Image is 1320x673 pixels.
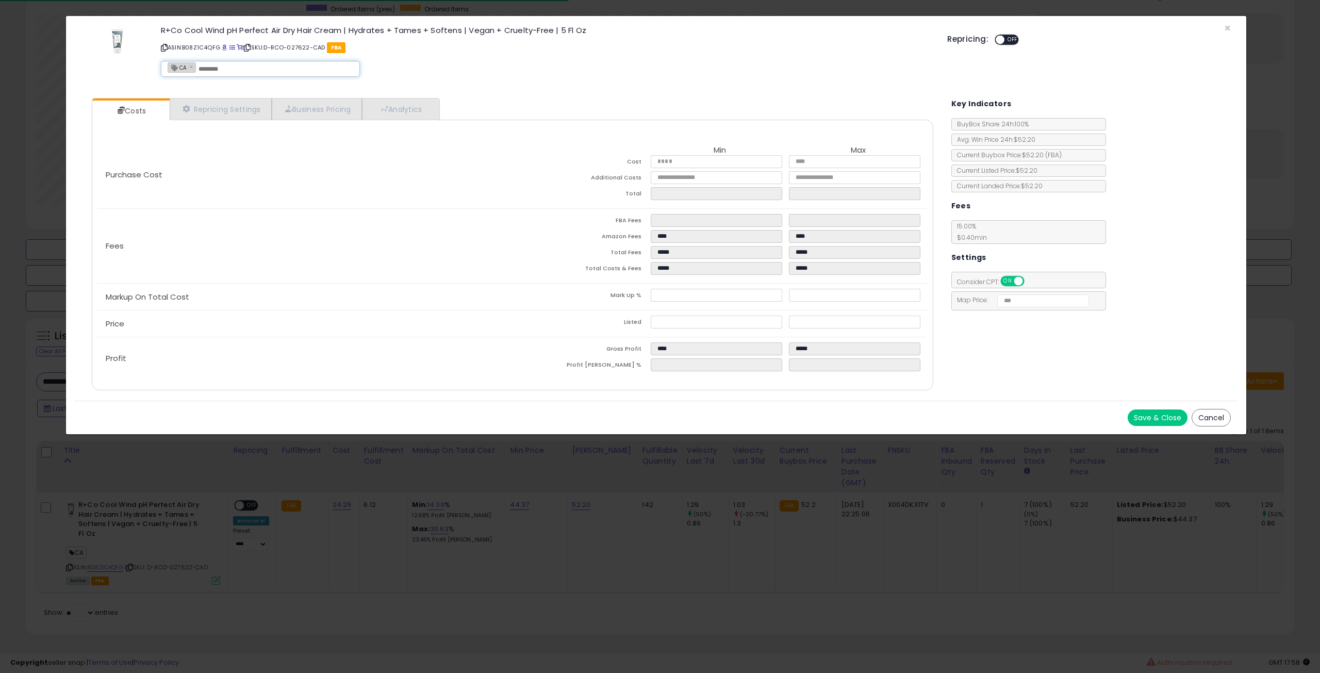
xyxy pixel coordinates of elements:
[161,39,932,56] p: ASIN: B08Z1C4QFG | SKU: D-RCO-027622-CAD
[952,233,987,242] span: $0.40 min
[513,316,651,332] td: Listed
[947,35,988,43] h5: Repricing:
[1192,409,1231,426] button: Cancel
[161,26,932,34] h3: R+Co Cool Wind pH Perfect Air Dry Hair Cream | Hydrates + Tames + Softens | Vegan + Cruelty-Free ...
[97,242,513,250] p: Fees
[952,222,987,242] span: 15.00 %
[513,289,651,305] td: Mark Up %
[222,43,227,52] a: BuyBox page
[952,296,1090,304] span: Map Price:
[952,166,1037,175] span: Current Listed Price: $52.20
[1001,277,1014,286] span: ON
[513,246,651,262] td: Total Fees
[327,42,346,53] span: FBA
[229,43,235,52] a: All offer listings
[1022,277,1039,286] span: OFF
[952,135,1035,144] span: Avg. Win Price 24h: $52.20
[513,358,651,374] td: Profit [PERSON_NAME] %
[513,214,651,230] td: FBA Fees
[951,200,971,212] h5: Fees
[513,155,651,171] td: Cost
[92,101,169,121] a: Costs
[189,62,195,71] a: ×
[97,171,513,179] p: Purchase Cost
[237,43,242,52] a: Your listing only
[513,187,651,203] td: Total
[170,99,272,120] a: Repricing Settings
[1128,409,1187,426] button: Save & Close
[952,120,1029,128] span: BuyBox Share 24h: 100%
[952,277,1038,286] span: Consider CPT:
[513,342,651,358] td: Gross Profit
[513,262,651,278] td: Total Costs & Fees
[1004,36,1021,44] span: OFF
[97,354,513,363] p: Profit
[513,230,651,246] td: Amazon Fees
[952,151,1062,159] span: Current Buybox Price:
[513,171,651,187] td: Additional Costs
[952,182,1043,190] span: Current Landed Price: $52.20
[110,26,125,57] img: 31Hm-eKXXFL._SL60_.jpg
[97,320,513,328] p: Price
[272,99,362,120] a: Business Pricing
[168,63,187,72] span: CA
[1022,151,1062,159] span: $52.20
[362,99,438,120] a: Analytics
[951,97,1012,110] h5: Key Indicators
[97,293,513,301] p: Markup On Total Cost
[789,146,927,155] th: Max
[1224,21,1231,36] span: ×
[1045,151,1062,159] span: ( FBA )
[651,146,789,155] th: Min
[951,251,986,264] h5: Settings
